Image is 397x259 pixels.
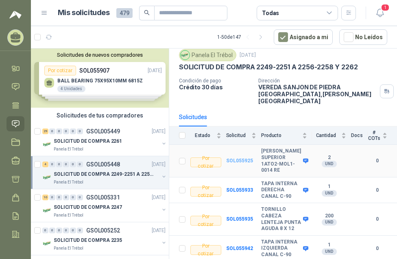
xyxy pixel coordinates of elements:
[240,51,256,59] p: [DATE]
[63,228,69,233] div: 0
[42,195,48,200] div: 10
[179,49,236,61] div: Panela El Trébol
[54,137,122,145] p: SOLICITUD DE COMPRA 2261
[49,195,55,200] div: 0
[54,212,83,219] p: Panela El Trébol
[351,126,368,145] th: Docs
[226,126,261,145] th: Solicitud
[179,84,252,91] p: Crédito 30 días
[217,31,267,44] div: 1 - 50 de 147
[312,126,351,145] th: Cantidad
[56,162,62,167] div: 0
[381,4,390,11] span: 1
[58,7,110,19] h1: Mis solicitudes
[86,128,120,134] p: GSOL005449
[54,179,83,186] p: Panela El Trébol
[31,108,169,123] div: Solicitudes de tus compradores
[368,157,387,165] b: 0
[368,215,387,223] b: 0
[312,184,346,190] b: 1
[368,186,387,194] b: 0
[261,181,301,200] b: TAPA INTERNA DERECHA CANAL C-90
[42,193,167,219] a: 10 0 0 0 0 0 GSOL005331[DATE] Company LogoSOLICITUD DE COMPRA 2247Panela El Trébol
[77,195,83,200] div: 0
[322,219,337,226] div: UND
[42,162,48,167] div: 4
[49,162,55,167] div: 0
[261,206,301,232] b: TORNILLO CABEZA LENTEJA PUNTA AGUDA 8 X 12
[144,10,150,15] span: search
[31,49,169,108] div: Solicitudes de nuevos compradoresPor cotizarSOL055907[DATE] BALL BEARING 75X95X10MM 6815Z4 Unidad...
[152,194,166,201] p: [DATE]
[339,29,387,45] button: No Leídos
[70,228,76,233] div: 0
[116,8,133,18] span: 479
[54,204,122,211] p: SOLICITUD DE COMPRA 2247
[70,195,76,200] div: 0
[181,51,190,60] img: Company Logo
[179,63,358,71] p: SOLICITUD DE COMPRA 2249-2251 A 2256-2258 Y 2262
[312,213,346,219] b: 200
[368,126,397,145] th: # COTs
[179,78,252,84] p: Condición de pago
[261,239,301,258] b: TAPA INTERNA IZQUIERDA CANAL C-90
[368,130,381,141] span: # COTs
[77,162,83,167] div: 0
[42,239,52,248] img: Company Logo
[261,126,312,145] th: Producto
[226,158,253,164] a: SOL055925
[258,84,377,104] p: VEREDA SANJON DE PIEDRA [GEOGRAPHIC_DATA] , [PERSON_NAME][GEOGRAPHIC_DATA]
[226,216,253,222] a: SOL055935
[368,245,387,252] b: 0
[56,228,62,233] div: 0
[34,52,166,58] button: Solicitudes de nuevos compradores
[262,9,279,18] div: Todas
[42,126,167,153] a: 29 0 0 0 0 0 GSOL005449[DATE] Company LogoSOLICITUD DE COMPRA 2261Panela El Trébol
[226,187,253,193] a: SOL055933
[226,246,253,251] a: SOL055942
[312,133,340,138] span: Cantidad
[56,195,62,200] div: 0
[226,133,250,138] span: Solicitud
[86,228,120,233] p: GSOL005252
[190,157,221,167] div: Por cotizar
[190,245,221,255] div: Por cotizar
[261,133,301,138] span: Producto
[42,228,48,233] div: 0
[9,10,22,20] img: Logo peakr
[56,128,62,134] div: 0
[258,78,377,84] p: Dirección
[63,128,69,134] div: 0
[322,190,337,197] div: UND
[42,206,52,215] img: Company Logo
[77,128,83,134] div: 0
[152,128,166,135] p: [DATE]
[54,245,83,252] p: Panela El Trébol
[42,128,48,134] div: 29
[70,162,76,167] div: 0
[190,216,221,226] div: Por cotizar
[86,162,120,167] p: GSOL005448
[322,161,337,167] div: UND
[373,6,387,20] button: 1
[49,228,55,233] div: 0
[312,242,346,248] b: 1
[54,146,83,153] p: Panela El Trébol
[274,29,333,45] button: Asignado a mi
[190,187,221,197] div: Por cotizar
[54,237,122,244] p: SOLICITUD DE COMPRA 2235
[86,195,120,200] p: GSOL005331
[63,195,69,200] div: 0
[42,173,52,182] img: Company Logo
[42,139,52,149] img: Company Logo
[49,128,55,134] div: 0
[63,162,69,167] div: 0
[322,248,337,255] div: UND
[179,113,207,122] div: Solicitudes
[261,148,301,173] b: [PERSON_NAME] SUPERIOR 1ATO2-MOL1-0014 RE
[70,128,76,134] div: 0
